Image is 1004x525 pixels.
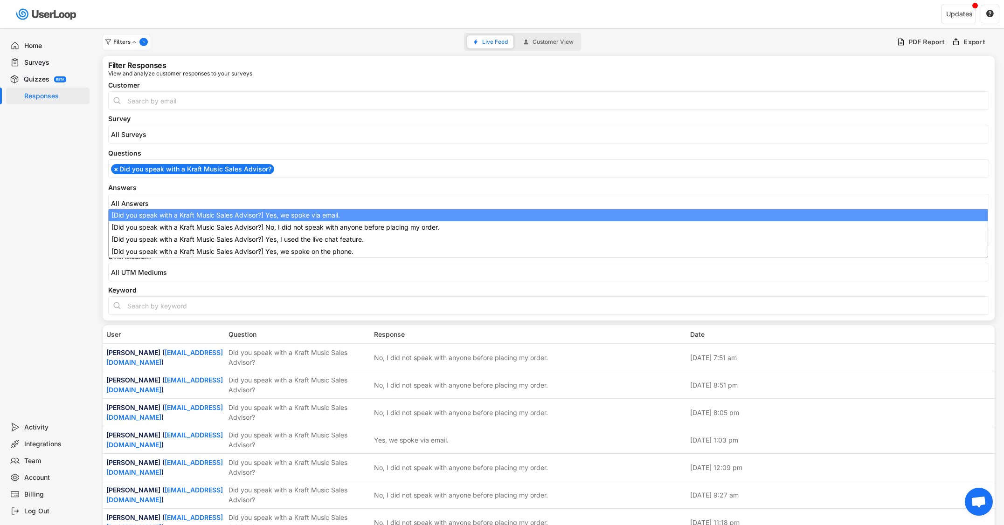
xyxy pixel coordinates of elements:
div: Responses [24,92,86,101]
div: Did you speak with a Kraft Music Sales Advisor? [228,375,368,395]
div: Did you speak with a Kraft Music Sales Advisor? [228,485,368,505]
div: Quizzes [24,75,49,84]
div: BETA [56,78,64,81]
div: [PERSON_NAME] ( ) [106,485,223,505]
div: PDF Report [908,38,945,46]
div: User [106,329,223,339]
div: Questions [108,150,989,157]
div: Did you speak with a Kraft Music Sales Advisor? [228,457,368,477]
input: All Surveys [111,130,991,138]
div: Open chat [965,488,993,516]
img: userloop-logo-01.svg [14,5,80,24]
span: × [114,166,118,172]
div: [DATE] 9:27 am [690,490,991,500]
div: Yes, we spoke via email. [374,435,449,445]
div: [PERSON_NAME] ( ) [106,348,223,367]
input: All UTM Mediums [111,268,991,276]
div: Date [690,329,991,339]
a: [EMAIL_ADDRESS][DOMAIN_NAME] [106,376,223,394]
div: Question [228,329,368,339]
input: Search by keyword [108,296,989,315]
div: Activity [24,423,86,432]
li: [Did you speak with a Kraft Music Sales Advisor?] Yes, we spoke on the phone. [109,245,988,258]
div: Surveys [24,58,86,67]
div: UTM Medium [108,253,989,260]
input: Search by email [108,91,989,110]
div: No, I did not speak with anyone before placing my order. [374,380,548,390]
div: [PERSON_NAME] ( ) [106,375,223,395]
span: Customer View [533,39,574,45]
div: View and analyze customer responses to your surveys [108,71,252,76]
div: No, I did not speak with anyone before placing my order. [374,463,548,472]
div: No, I did not speak with anyone before placing my order. [374,490,548,500]
div: [DATE] 12:09 pm [690,463,991,472]
a: [EMAIL_ADDRESS][DOMAIN_NAME] [106,431,223,449]
div: Did you speak with a Kraft Music Sales Advisor? [228,402,368,422]
div: Home [24,41,86,50]
div: [PERSON_NAME] ( ) [106,430,223,450]
div: Billing [24,490,86,499]
a: [EMAIL_ADDRESS][DOMAIN_NAME] [106,348,223,366]
li: [Did you speak with a Kraft Music Sales Advisor?] Yes, I used the live chat feature. [109,233,988,245]
div: [DATE] 7:51 am [690,353,991,362]
div: Log Out [24,507,86,516]
button:  [986,10,994,18]
div: [PERSON_NAME] ( ) [106,402,223,422]
div: [DATE] 8:05 pm [690,408,991,417]
div: Updates [946,11,972,17]
div: No, I did not speak with anyone before placing my order. [374,353,548,362]
li: Did you speak with a Kraft Music Sales Advisor? [111,164,274,174]
div: [PERSON_NAME] ( ) [106,457,223,477]
div: Keyword [108,287,989,293]
div: Did you speak with a Kraft Music Sales Advisor? [228,430,368,450]
input: All Answers [111,199,991,207]
div: Answers [108,184,989,191]
div: Integrations [24,440,86,449]
div: Account [24,473,86,482]
a: [EMAIL_ADDRESS][DOMAIN_NAME] [106,403,223,421]
div: [DATE] 8:51 pm [690,380,991,390]
div: Did you speak with a Kraft Music Sales Advisor? [228,348,368,367]
button: Customer View [518,35,579,48]
div: Customer [108,82,989,89]
span: Live Feed [482,39,508,45]
div: Filters [113,39,138,45]
div: Team [24,457,86,465]
li: [Did you speak with a Kraft Music Sales Advisor?] No, I did not speak with anyone before placing ... [109,221,988,233]
div: [DATE] 1:03 pm [690,435,991,445]
div: Filter Responses [108,61,166,69]
li: [Did you speak with a Kraft Music Sales Advisor?] Yes, we spoke via email. [109,209,988,221]
div: No, I did not speak with anyone before placing my order. [374,408,548,417]
a: [EMAIL_ADDRESS][DOMAIN_NAME] [106,486,223,504]
a: [EMAIL_ADDRESS][DOMAIN_NAME] [106,458,223,476]
button: Live Feed [467,35,513,48]
div: Survey [108,116,989,122]
div: Response [374,329,685,339]
div: Export [963,38,985,46]
text:  [986,9,994,18]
